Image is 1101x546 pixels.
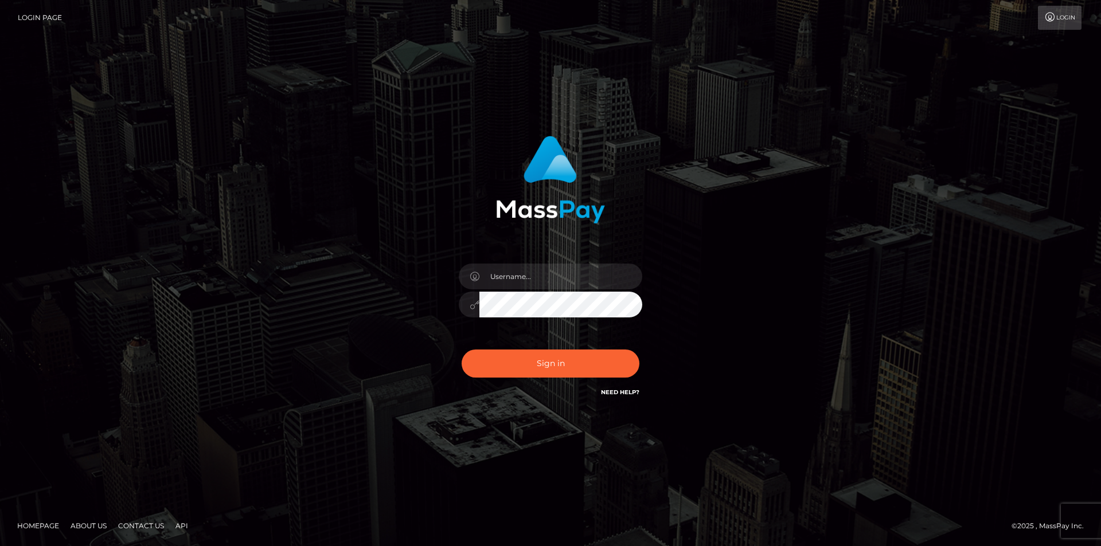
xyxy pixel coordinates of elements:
[13,517,64,535] a: Homepage
[479,264,642,289] input: Username...
[601,388,639,396] a: Need Help?
[18,6,62,30] a: Login Page
[66,517,111,535] a: About Us
[462,349,639,378] button: Sign in
[114,517,169,535] a: Contact Us
[1038,6,1082,30] a: Login
[496,136,605,223] img: MassPay Login
[171,517,193,535] a: API
[1012,520,1092,532] div: © 2025 , MassPay Inc.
